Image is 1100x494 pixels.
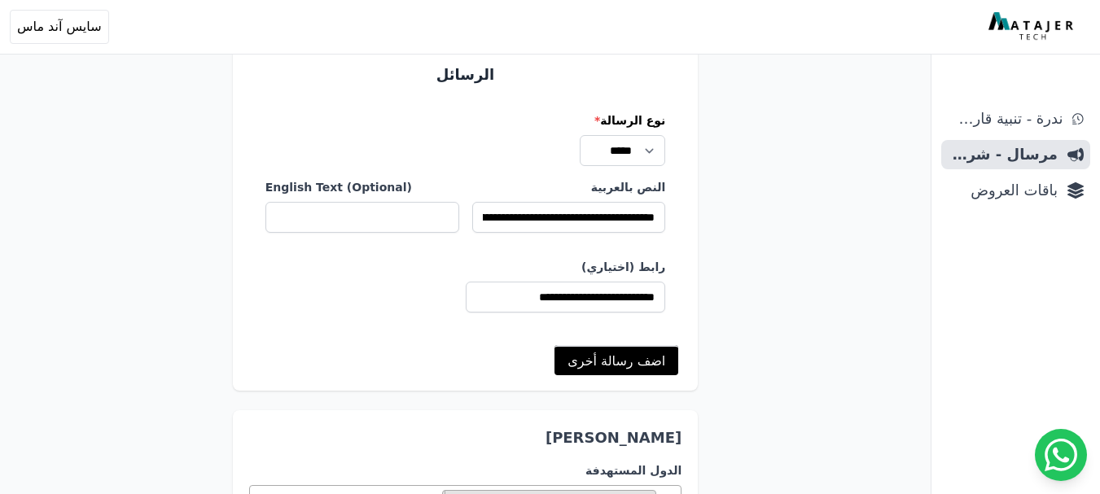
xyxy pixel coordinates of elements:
a: اضف رسالة أخرى [554,345,678,375]
label: النص بالعربية [472,179,666,195]
label: رابط (اختياري) [265,259,666,275]
span: ندرة - تنبية قارب علي النفاذ [948,107,1063,130]
h3: الرسائل [252,63,679,86]
label: الدول المستهدفة [249,462,682,479]
span: مرسال - شريط دعاية [948,143,1058,166]
label: English Text (Optional) [265,179,459,195]
span: باقات العروض [948,179,1058,202]
span: سايس آند ماس [17,17,102,37]
label: نوع الرسالة [265,112,666,129]
button: سايس آند ماس [10,10,109,44]
h3: [PERSON_NAME] [249,426,682,449]
img: MatajerTech Logo [988,12,1077,42]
